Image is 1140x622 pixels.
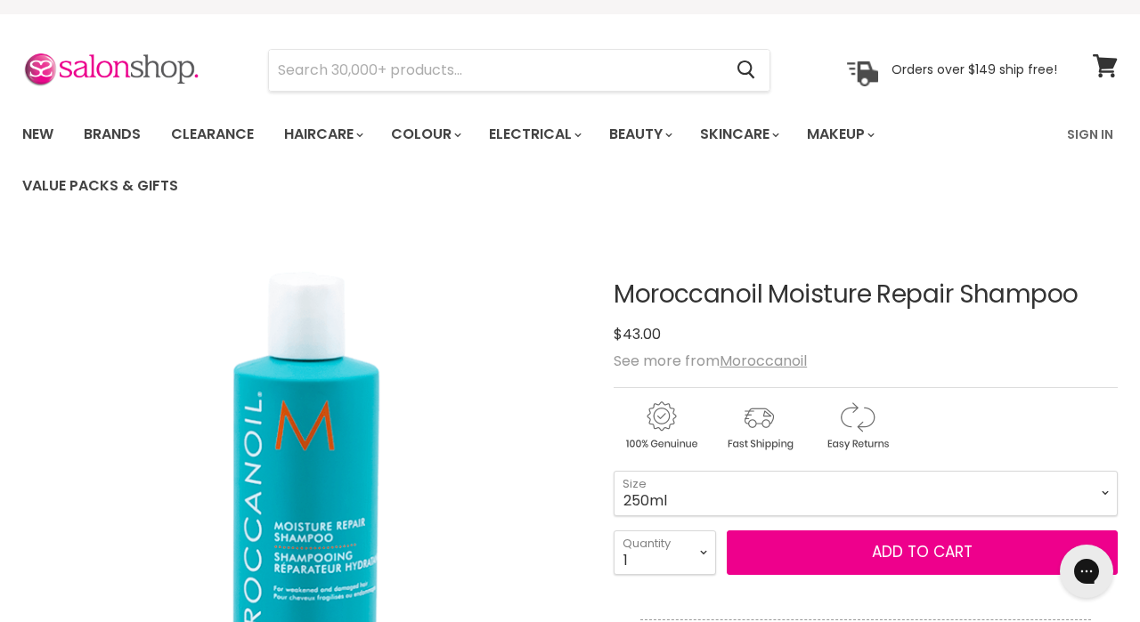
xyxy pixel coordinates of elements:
[1056,116,1124,153] a: Sign In
[614,351,807,371] span: See more from
[271,116,374,153] a: Haircare
[158,116,267,153] a: Clearance
[810,399,904,453] img: returns.gif
[1051,538,1122,604] iframe: Gorgias live chat messenger
[268,49,770,92] form: Product
[614,399,708,453] img: genuine.gif
[476,116,592,153] a: Electrical
[872,541,973,562] span: Add to cart
[720,351,807,371] a: Moroccanoil
[722,50,769,91] button: Search
[9,116,67,153] a: New
[269,50,722,91] input: Search
[614,530,716,575] select: Quantity
[892,61,1057,77] p: Orders over $149 ship free!
[687,116,790,153] a: Skincare
[614,281,1118,309] h1: Moroccanoil Moisture Repair Shampoo
[596,116,683,153] a: Beauty
[9,109,1056,212] ul: Main menu
[614,324,661,344] span: $43.00
[712,399,806,453] img: shipping.gif
[9,167,191,205] a: Value Packs & Gifts
[70,116,154,153] a: Brands
[794,116,885,153] a: Makeup
[378,116,472,153] a: Colour
[727,530,1118,575] button: Add to cart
